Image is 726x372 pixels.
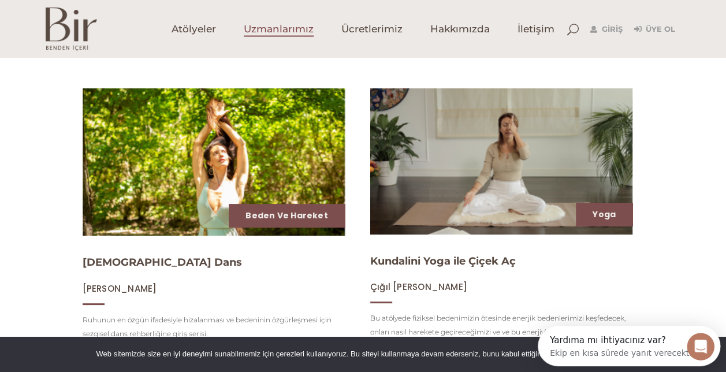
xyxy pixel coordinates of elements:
span: [PERSON_NAME] [83,282,157,295]
div: Ekip en kısa sürede yanıt verecektir. [12,19,159,31]
iframe: Intercom live chat keşif başlatıcısı [538,326,720,366]
a: Yoga [593,209,616,220]
a: [PERSON_NAME] [83,283,157,294]
a: Giriş [590,23,623,36]
a: Çığıl [PERSON_NAME] [370,281,467,292]
p: Ruhunun en özgün ifadesiyle hizalanması ve bedeninin özgürleşmesi için sezgisel dans rehberliğine... [83,313,345,341]
a: Üye Ol [634,23,675,36]
a: [DEMOGRAPHIC_DATA] Dans [83,256,242,269]
iframe: Intercom live chat [687,333,714,360]
p: Bu atölyede fiziksel bedenimizin ötesinde enerjik bedenlerimizi keşfedecek, onları nasıl harekete... [370,311,632,353]
a: Kundalini Yoga ile Çiçek Aç [370,255,516,267]
span: İletişim [517,23,554,36]
div: Intercom Messenger uygulamasını aç [5,5,193,36]
span: Ücretlerimiz [341,23,403,36]
div: Yardıma mı ihtiyacınız var? [12,10,159,19]
span: Hakkımızda [430,23,490,36]
span: Web sitemizde size en iyi deneyimi sunabilmemiz için çerezleri kullanıyoruz. Bu siteyi kullanmaya... [96,348,587,360]
span: Uzmanlarımız [244,23,314,36]
span: Çığıl [PERSON_NAME] [370,281,467,293]
a: Beden ve Hareket [245,210,327,221]
span: Atölyeler [172,23,216,36]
